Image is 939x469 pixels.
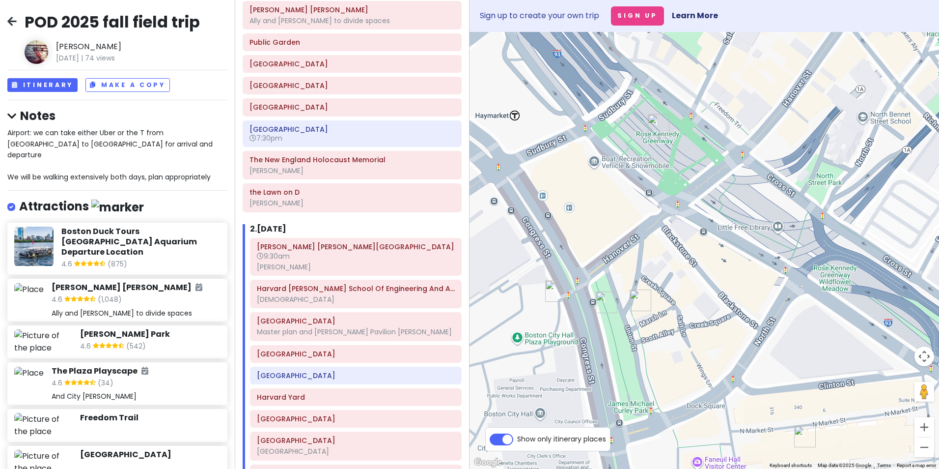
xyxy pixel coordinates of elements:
div: The New England Holocaust Memorial [596,292,617,313]
h6: Harvard John A. Paulson School Of Engineering And Applied Sciences [257,284,455,293]
h6: Beacon Hill [249,59,455,68]
span: 4.6 [52,294,64,307]
h6: Harvard Yard [257,393,455,402]
span: (875) [108,259,127,271]
div: [DEMOGRAPHIC_DATA] [257,295,455,304]
h2: POD 2025 fall field trip [25,12,200,32]
h6: the Lawn on D [249,188,455,197]
h6: 2 . [DATE] [250,224,286,234]
div: And City [PERSON_NAME] [52,392,220,401]
img: Picture of the place [14,227,54,266]
h6: [PERSON_NAME] Park [80,329,221,340]
a: Open this area in Google Maps (opens a new window) [472,456,504,469]
div: Rose Kennedy Greenway [648,114,669,136]
div: Ally and [PERSON_NAME] to divide spaces [249,16,455,25]
a: Report a map error [897,463,936,468]
a: Terms (opens in new tab) [877,463,891,468]
img: Picture of the place [14,329,72,354]
span: Airport: we can take either Uber or the T from [GEOGRAPHIC_DATA] to [GEOGRAPHIC_DATA] for arrival... [7,128,215,182]
button: Sign Up [611,6,664,26]
span: [PERSON_NAME] [56,40,200,53]
h6: Frederick Law Olmsted National Historic Site [257,242,455,251]
span: 4.6 [52,378,64,390]
h6: Post Office Square [249,103,455,112]
h6: [GEOGRAPHIC_DATA] [80,450,221,460]
button: Itinerary [7,78,78,92]
span: Show only itinerary places [517,434,606,444]
h6: Rose Kennedy Greenway [249,5,455,14]
img: marker [91,200,144,215]
h6: Harvard Square [257,371,455,380]
div: [PERSON_NAME] [249,199,455,207]
h6: Union Oyster House [249,125,455,134]
span: | [81,53,83,63]
span: 4.6 [61,259,74,271]
div: Union Oyster House [630,290,651,311]
h6: Harvard Business School [257,317,455,325]
button: Zoom out [914,438,934,457]
button: Map camera controls [914,347,934,366]
h6: Harvard Stem Cell Institute [257,436,455,445]
img: Place [14,367,44,380]
span: Map data ©2025 Google [818,463,871,468]
div: [GEOGRAPHIC_DATA] [257,447,455,456]
button: Drag Pegman onto the map to open Street View [914,382,934,402]
button: Make a Copy [85,78,170,92]
span: 4.6 [80,341,93,353]
span: (542) [126,341,146,353]
div: [PERSON_NAME] [257,263,455,271]
div: Faneuil Hall Marketplace [794,426,816,447]
div: Master plan and [PERSON_NAME] Pavilion [PERSON_NAME] [257,327,455,336]
h6: The New England Holocaust Memorial [249,155,455,164]
h6: Boston Common [249,81,455,90]
div: [PERSON_NAME] [249,166,455,175]
img: Author [25,40,48,64]
h6: Freedom Trail [80,413,221,423]
h6: Harvard University Graduate School Of Design [257,414,455,423]
span: [DATE] 74 views [56,53,200,63]
button: Zoom in [914,417,934,437]
img: Google [472,456,504,469]
i: Added to itinerary [195,283,202,291]
h6: Dunster House [257,350,455,358]
span: (34) [98,378,113,390]
button: Keyboard shortcuts [770,462,812,469]
h4: Notes [7,108,227,123]
span: 9:30am [257,251,290,261]
i: Added to itinerary [141,367,148,375]
h6: Boston Duck Tours [GEOGRAPHIC_DATA] Aquarium Departure Location [61,227,220,257]
img: Place [14,283,44,296]
div: Ally and [PERSON_NAME] to divide spaces [52,309,220,318]
h6: [PERSON_NAME] [PERSON_NAME] [52,283,202,293]
h4: Attractions [19,199,144,215]
h6: The Plaza Playscape [52,366,148,377]
div: The Plaza Playscape [545,280,567,302]
div: Quincy Market [830,441,838,449]
img: Picture of the place [14,413,72,438]
span: (1,048) [98,294,122,307]
a: Learn More [672,10,718,21]
span: 7:30pm [249,133,282,143]
h6: Public Garden [249,38,455,47]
